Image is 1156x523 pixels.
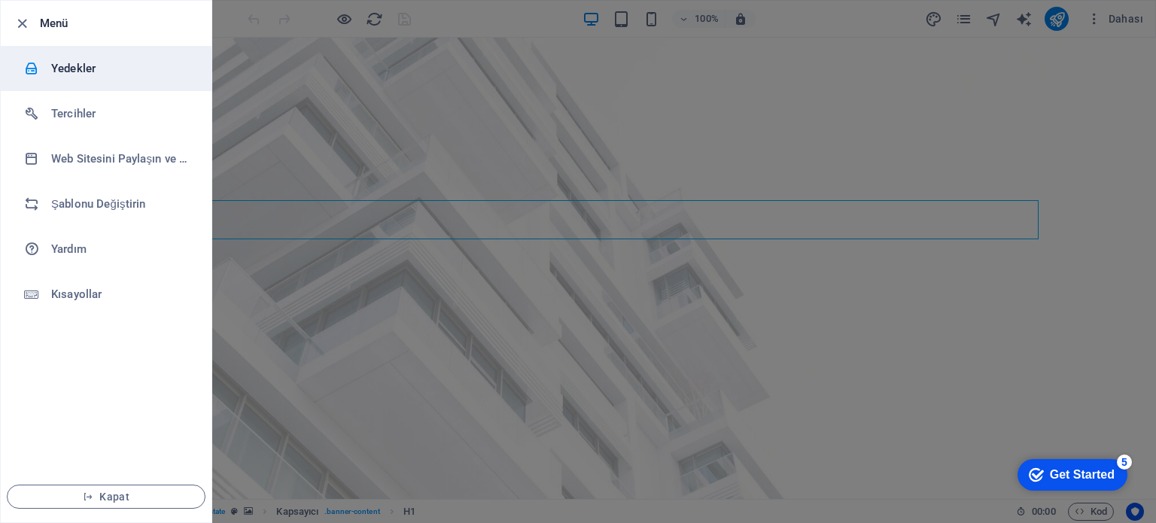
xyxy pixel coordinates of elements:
h6: Yardım [51,240,190,258]
button: 1 [38,437,50,450]
h6: Web Sitesini Paylaşın ve [GEOGRAPHIC_DATA] [51,150,190,168]
h6: Şablonu Değiştirin [51,195,190,213]
h6: Yedekler [51,59,190,78]
h6: Menü [40,14,199,32]
button: Kapat [7,485,205,509]
a: Yardım [1,227,211,272]
div: Get Started 5 items remaining, 0% complete [12,8,122,39]
h6: Kısayollar [51,285,190,303]
span: Kapat [20,491,193,503]
div: Get Started [44,17,109,30]
button: 2 [38,458,50,470]
h6: Tercihler [51,105,190,123]
div: 5 [111,3,126,18]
